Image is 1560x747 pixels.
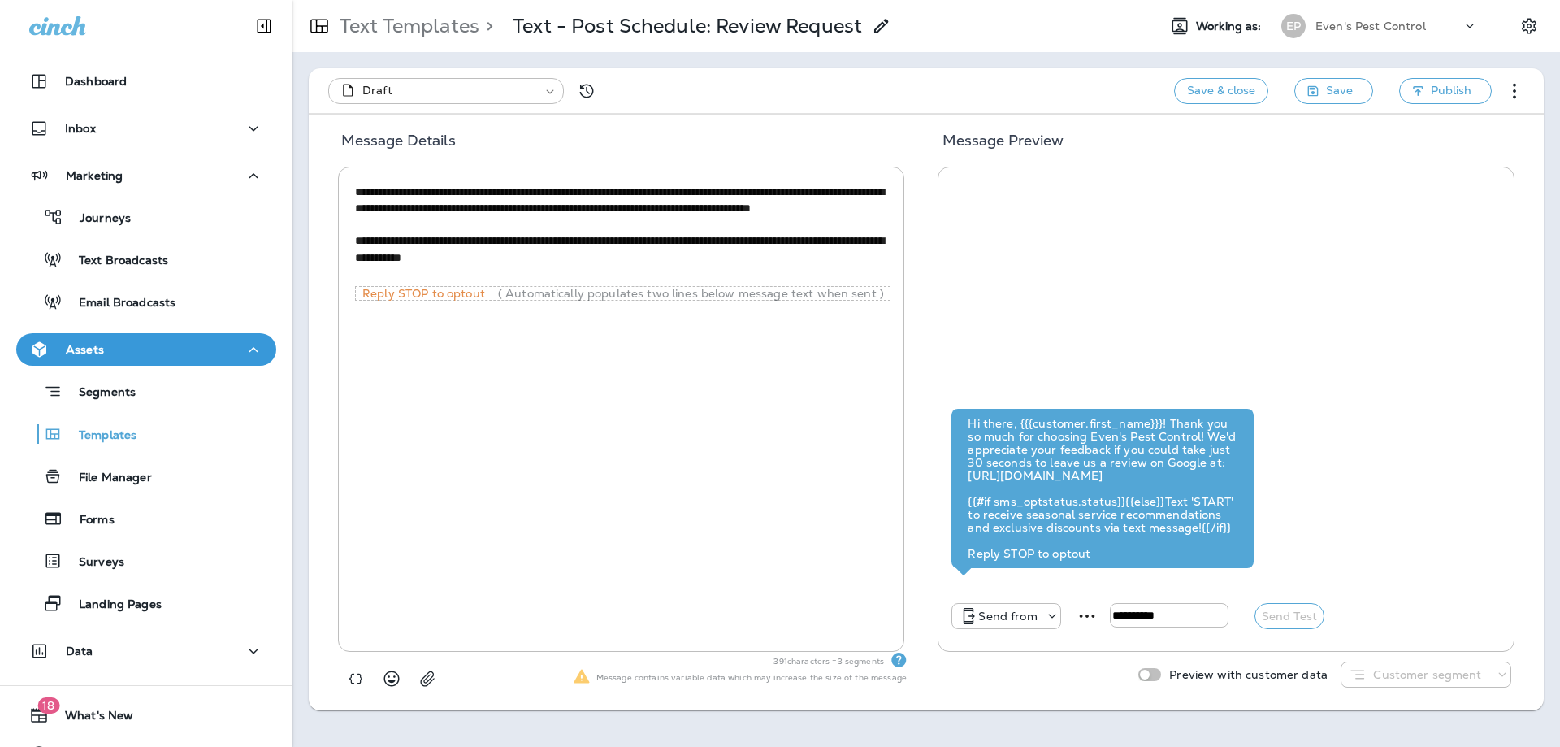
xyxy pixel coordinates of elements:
[322,128,923,167] h5: Message Details
[63,428,136,444] p: Templates
[241,10,287,42] button: Collapse Sidebar
[63,597,162,613] p: Landing Pages
[16,544,276,578] button: Surveys
[16,635,276,667] button: Data
[333,14,479,38] p: Text Templates
[63,211,131,227] p: Journeys
[968,417,1237,560] div: Hi there, {{{customer.first_name}}}! Thank you so much for choosing Even's Pest Control! We'd app...
[1161,668,1328,681] p: Preview with customer data
[356,287,498,300] p: Reply STOP to optout
[1326,80,1353,101] span: Save
[498,287,884,300] p: ( Automatically populates two lines below message text when sent )
[16,159,276,192] button: Marketing
[65,75,127,88] p: Dashboard
[63,471,152,486] p: File Manager
[63,254,168,269] p: Text Broadcasts
[923,128,1531,167] h5: Message Preview
[16,699,276,732] button: 18What's New
[16,65,276,98] button: Dashboard
[16,502,276,536] button: Forms
[362,82,392,98] span: Draft
[773,655,890,668] p: 391 characters = 3 segments
[63,296,175,311] p: Email Broadcasts
[16,374,276,409] button: Segments
[16,112,276,145] button: Inbox
[1196,20,1265,33] span: Working as:
[66,169,123,182] p: Marketing
[65,122,96,135] p: Inbox
[1431,80,1471,101] span: Publish
[16,459,276,493] button: File Manager
[590,671,907,684] p: Message contains variable data which may increase the size of the message
[1514,11,1544,41] button: Settings
[16,586,276,620] button: Landing Pages
[1315,20,1426,33] p: Even's Pest Control
[49,709,133,728] span: What's New
[479,14,493,38] p: >
[63,385,136,402] p: Segments
[978,610,1037,623] p: Send from
[16,284,276,319] button: Email Broadcasts
[66,343,104,356] p: Assets
[63,555,124,571] p: Surveys
[1294,78,1373,104] button: Save
[1281,14,1306,38] div: EP
[37,697,59,714] span: 18
[16,417,276,451] button: Templates
[16,333,276,366] button: Assets
[66,645,93,658] p: Data
[513,14,862,38] p: Text - Post Schedule: Review Request
[1373,668,1481,681] p: Customer segment
[570,75,603,107] button: View Changelog
[63,513,115,528] p: Forms
[16,242,276,276] button: Text Broadcasts
[1399,78,1492,104] button: Publish
[16,200,276,234] button: Journeys
[890,652,907,668] div: Text Segments Text messages are billed per segment. A single segment is typically 160 characters,...
[1174,78,1268,104] button: Save & close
